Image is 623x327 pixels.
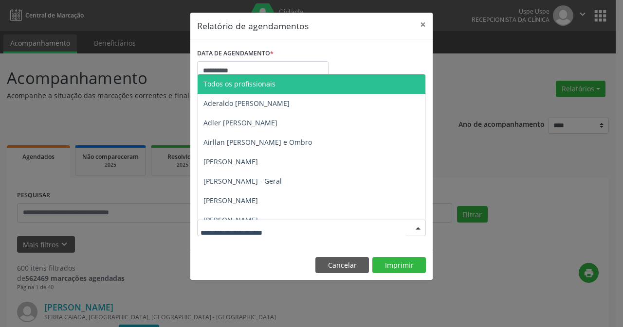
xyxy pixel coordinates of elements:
span: Aderaldo [PERSON_NAME] [203,99,290,108]
span: Adler [PERSON_NAME] [203,118,277,127]
span: Todos os profissionais [203,79,275,88]
button: Imprimir [372,257,426,274]
button: Cancelar [315,257,369,274]
button: Close [413,13,433,36]
span: [PERSON_NAME] [203,196,258,205]
label: DATA DE AGENDAMENTO [197,46,274,61]
span: [PERSON_NAME] [203,215,258,224]
h5: Relatório de agendamentos [197,19,309,32]
span: Airllan [PERSON_NAME] e Ombro [203,138,312,147]
span: [PERSON_NAME] - Geral [203,176,282,186]
span: [PERSON_NAME] [203,157,258,166]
